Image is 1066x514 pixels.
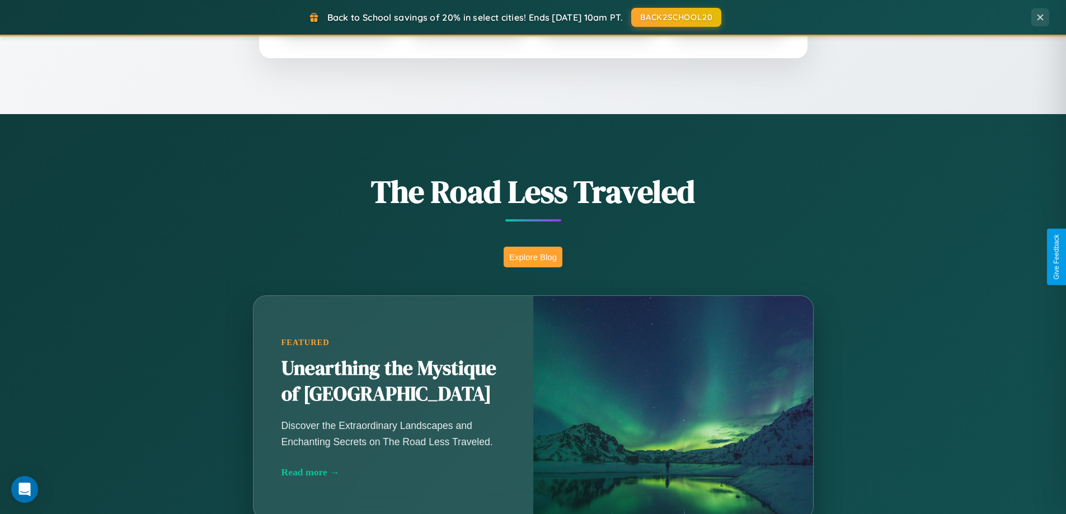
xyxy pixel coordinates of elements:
[631,8,721,27] button: BACK2SCHOOL20
[327,12,623,23] span: Back to School savings of 20% in select cities! Ends [DATE] 10am PT.
[198,170,869,213] h1: The Road Less Traveled
[281,356,505,407] h2: Unearthing the Mystique of [GEOGRAPHIC_DATA]
[281,338,505,347] div: Featured
[11,476,38,503] div: Open Intercom Messenger
[504,247,562,267] button: Explore Blog
[1053,234,1060,280] div: Give Feedback
[281,418,505,449] p: Discover the Extraordinary Landscapes and Enchanting Secrets on The Road Less Traveled.
[281,466,505,478] div: Read more →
